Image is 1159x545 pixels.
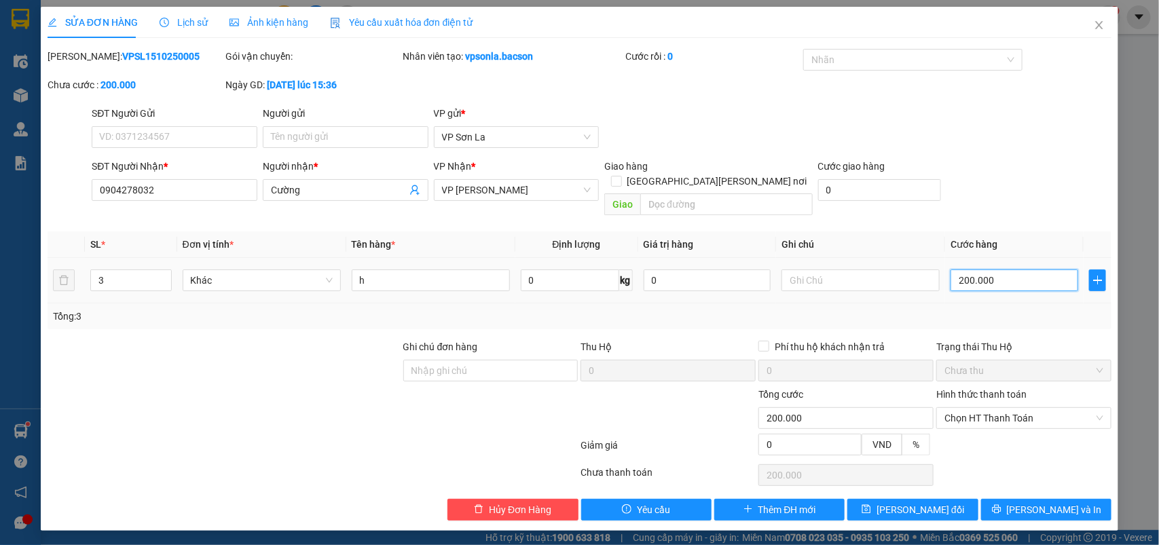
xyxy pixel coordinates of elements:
span: exclamation-circle [622,504,631,515]
span: plus [1090,275,1105,286]
span: Lịch sử [160,17,208,28]
span: Ảnh kiện hàng [229,17,308,28]
span: [PERSON_NAME] và In [1007,502,1102,517]
div: Cước rồi : [625,49,801,64]
div: Giảm giá [580,438,758,462]
input: Cước giao hàng [818,179,941,201]
b: [DATE] lúc 15:36 [267,79,337,90]
span: Yêu cầu xuất hóa đơn điện tử [330,17,473,28]
b: vpsonla.bacson [466,51,534,62]
span: Chưa thu [944,360,1103,381]
div: SĐT Người Nhận [92,159,257,174]
img: icon [330,18,341,29]
div: Nhân viên tạo: [403,49,623,64]
b: 0 [667,51,673,62]
div: Chưa thanh toán [580,465,758,489]
span: Phí thu hộ khách nhận trả [769,339,890,354]
span: Giá trị hàng [644,239,694,250]
b: VPSL1510250005 [122,51,200,62]
div: Tổng: 3 [53,309,448,324]
span: VP Sơn La [442,127,591,147]
div: VP gửi [434,106,600,121]
span: kg [619,269,633,291]
input: Ghi chú đơn hàng [403,360,578,381]
span: edit [48,18,57,27]
div: Ngày GD: [225,77,401,92]
th: Ghi chú [776,231,945,258]
button: printer[PERSON_NAME] và In [981,499,1111,521]
span: [PERSON_NAME] đổi [877,502,964,517]
span: delete [474,504,483,515]
div: SĐT Người Gửi [92,106,257,121]
label: Hình thức thanh toán [936,389,1027,400]
span: Yêu cầu [637,502,670,517]
span: plus [743,504,753,515]
span: Thêm ĐH mới [758,502,816,517]
div: Người nhận [263,159,428,174]
button: plus [1089,269,1106,291]
button: delete [53,269,75,291]
span: VND [872,439,891,450]
button: deleteHủy Đơn Hàng [447,499,578,521]
button: exclamation-circleYêu cầu [581,499,712,521]
input: VD: Bàn, Ghế [352,269,510,291]
div: [PERSON_NAME]: [48,49,223,64]
span: clock-circle [160,18,169,27]
div: Chưa cước : [48,77,223,92]
button: save[PERSON_NAME] đổi [847,499,978,521]
span: Tên hàng [352,239,396,250]
span: VP Thanh Xuân [442,180,591,200]
span: Giao [604,193,640,215]
div: Trạng thái Thu Hộ [936,339,1111,354]
span: [GEOGRAPHIC_DATA][PERSON_NAME] nơi [622,174,813,189]
span: VP Nhận [434,161,472,172]
span: picture [229,18,239,27]
input: Ghi Chú [781,269,940,291]
input: Dọc đường [640,193,813,215]
span: printer [992,504,1001,515]
span: save [862,504,871,515]
span: user-add [409,185,420,195]
span: SỬA ĐƠN HÀNG [48,17,138,28]
label: Cước giao hàng [818,161,885,172]
span: Định lượng [553,239,601,250]
span: Đơn vị tính [183,239,234,250]
span: Giao hàng [604,161,648,172]
span: Cước hàng [951,239,997,250]
span: % [913,439,919,450]
span: Hủy Đơn Hàng [489,502,551,517]
div: Gói vận chuyển: [225,49,401,64]
label: Ghi chú đơn hàng [403,341,478,352]
b: 200.000 [100,79,136,90]
button: plusThêm ĐH mới [714,499,845,521]
span: Thu Hộ [581,341,612,352]
span: Tổng cước [758,389,803,400]
span: Khác [191,270,333,290]
span: Chọn HT Thanh Toán [944,408,1103,428]
button: Close [1080,7,1118,45]
span: SL [90,239,101,250]
span: close [1094,20,1105,31]
div: Người gửi [263,106,428,121]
